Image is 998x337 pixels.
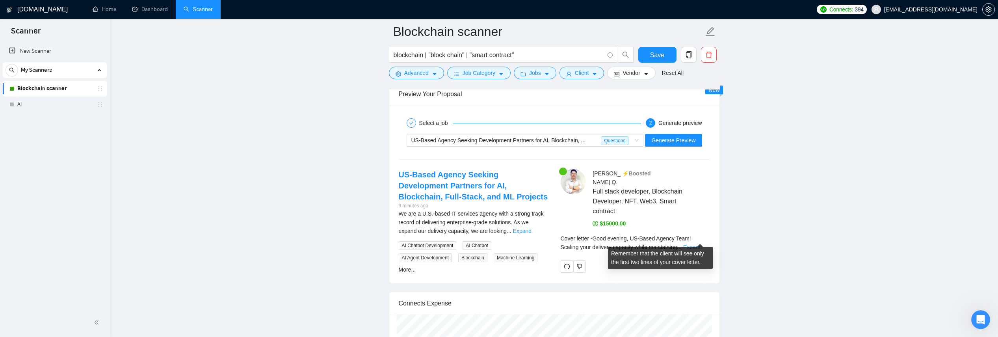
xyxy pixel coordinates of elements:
div: Remember that the client will see only the first two lines of your cover letter. [608,247,713,269]
button: barsJob Categorycaret-down [447,67,511,79]
a: Expand [513,228,532,234]
span: [PERSON_NAME] Q . [593,170,621,185]
span: folder [520,71,526,77]
div: Close [136,13,150,27]
span: Save [650,50,664,60]
div: Select a job [419,118,453,128]
span: Home [17,266,35,271]
a: AI [17,97,92,112]
span: Messages [65,266,93,271]
span: info-circle [608,52,613,58]
div: 9 minutes ago [399,202,548,210]
li: My Scanners [3,62,107,112]
button: Help [105,246,158,277]
span: Job Category [463,69,495,77]
span: New [708,87,719,93]
div: Preview Your Proposal [399,83,710,105]
span: Advanced [404,69,429,77]
iframe: Intercom live chat [971,310,990,329]
span: 2 [649,120,652,126]
input: Search Freelance Jobs... [394,50,604,60]
span: AI Agent Development [399,253,452,262]
span: redo [561,263,573,270]
span: Jobs [529,69,541,77]
div: Generate preview [658,118,702,128]
span: copy [681,51,696,58]
span: dollar [593,221,598,226]
a: dashboardDashboard [132,6,168,13]
span: caret-down [498,71,504,77]
span: AI Chatbot Development [399,241,457,250]
button: search [618,47,634,63]
div: We are a U.S.-based IT services agency with a strong track record of delivering enterprise-grade ... [399,209,548,235]
span: holder [97,86,103,92]
span: delete [701,51,716,58]
span: My Scanners [21,62,52,78]
button: idcardVendorcaret-down [607,67,655,79]
span: US-Based Agency Seeking Development Partners for AI, Blockchain, ... [411,137,586,143]
span: ... [507,228,511,234]
button: folderJobscaret-down [514,67,556,79]
span: We are a U.S.-based IT services agency with a strong track record of delivering enterprise-grade ... [399,210,544,234]
a: US-Based Agency Seeking Development Partners for AI, Blockchain, Full-Stack, and ML Projects [399,170,548,201]
span: holder [97,101,103,108]
a: setting [982,6,995,13]
span: caret-down [432,71,437,77]
a: New Scanner [9,43,101,59]
button: dislike [573,260,586,273]
span: caret-down [643,71,649,77]
span: caret-down [544,71,550,77]
button: redo [561,260,573,273]
button: Messages [52,246,105,277]
li: New Scanner [3,43,107,59]
span: AI Chatbot [463,241,491,250]
span: setting [396,71,401,77]
span: dislike [577,263,582,270]
div: Connects Expense [399,292,710,315]
span: Help [125,266,138,271]
img: c1lWOjexcAC_N5SDE5H2Q469lYLChdsmX-jrON6iAtbR2wHKeqLlH-HWdl5_PwciKs [561,169,586,194]
span: caret-down [592,71,597,77]
span: double-left [94,318,102,326]
img: upwork-logo.png [820,6,827,13]
span: ⚡️Boosted [622,170,651,177]
span: 394 [855,5,863,14]
span: Client [575,69,589,77]
a: More... [399,266,416,273]
span: edit [705,26,716,37]
button: search [6,64,18,76]
span: Machine Learning [494,253,537,262]
span: Questions [601,136,628,145]
span: Vendor [623,69,640,77]
span: Scanner [5,25,47,42]
span: Full stack developer, Blockchain Developer, NFT, Web3, Smart contract [593,186,686,216]
span: bars [454,71,459,77]
a: searchScanner [184,6,213,13]
button: Save [638,47,676,63]
span: Connects: [829,5,853,14]
input: Scanner name... [393,22,704,41]
a: Blockchain scanner [17,81,92,97]
button: setting [982,3,995,16]
a: homeHome [93,6,116,13]
span: Cover letter - Good evening, US-Based Agency Team! Scaling your delivery capacity while maintaining [561,235,691,250]
button: userClientcaret-down [559,67,604,79]
img: logo [7,4,12,16]
div: Remember that the client will see only the first two lines of your cover letter. [561,234,710,251]
button: copy [681,47,697,63]
a: Reset All [662,69,684,77]
span: search [618,51,633,58]
span: check [409,121,414,125]
span: user [873,7,879,12]
button: delete [701,47,717,63]
button: settingAdvancedcaret-down [389,67,444,79]
span: search [6,67,18,73]
button: Generate Preview [645,134,702,147]
span: Generate Preview [651,136,695,145]
span: idcard [614,71,619,77]
span: user [566,71,572,77]
span: $15000.00 [593,220,626,227]
span: Blockchain [458,253,487,262]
